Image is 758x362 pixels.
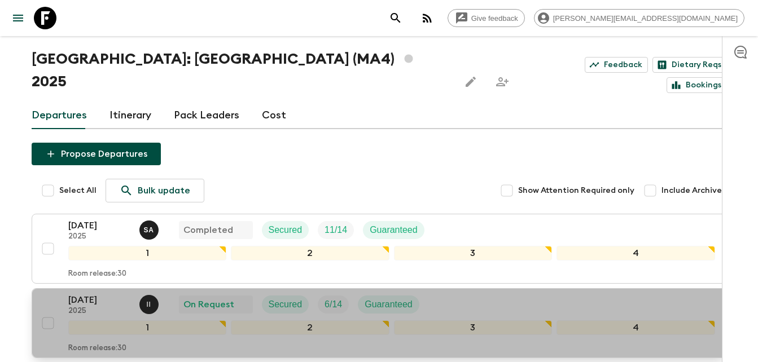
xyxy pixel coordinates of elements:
[262,102,286,129] a: Cost
[68,219,130,232] p: [DATE]
[384,7,407,29] button: search adventures
[547,14,744,23] span: [PERSON_NAME][EMAIL_ADDRESS][DOMAIN_NAME]
[183,223,233,237] p: Completed
[109,102,151,129] a: Itinerary
[68,232,130,241] p: 2025
[325,298,342,311] p: 6 / 14
[269,223,303,237] p: Secured
[68,293,130,307] p: [DATE]
[652,57,727,73] a: Dietary Reqs
[667,77,727,93] a: Bookings
[231,320,389,335] div: 2
[32,102,87,129] a: Departures
[459,70,482,93] button: Edit this itinerary
[59,185,97,196] span: Select All
[139,224,161,233] span: Samir Achahri
[491,70,514,93] span: Share this itinerary
[534,9,744,27] div: [PERSON_NAME][EMAIL_ADDRESS][DOMAIN_NAME]
[518,185,634,196] span: Show Attention Required only
[370,223,418,237] p: Guaranteed
[68,320,227,335] div: 1
[7,7,29,29] button: menu
[147,300,151,309] p: I I
[138,184,190,197] p: Bulk update
[183,298,234,311] p: On Request
[68,246,227,261] div: 1
[262,221,309,239] div: Secured
[557,320,715,335] div: 4
[365,298,413,311] p: Guaranteed
[68,307,130,316] p: 2025
[231,246,389,261] div: 2
[68,270,126,279] p: Room release: 30
[448,9,525,27] a: Give feedback
[32,143,161,165] button: Propose Departures
[585,57,648,73] a: Feedback
[394,320,553,335] div: 3
[32,288,727,358] button: [DATE]2025Ismail IngriouiOn RequestSecuredTrip FillGuaranteed1234Room release:30
[68,344,126,353] p: Room release: 30
[139,298,161,307] span: Ismail Ingrioui
[262,295,309,314] div: Secured
[318,221,354,239] div: Trip Fill
[32,214,727,284] button: [DATE]2025Samir AchahriCompletedSecuredTrip FillGuaranteed1234Room release:30
[174,102,239,129] a: Pack Leaders
[106,179,204,202] a: Bulk update
[269,298,303,311] p: Secured
[318,295,349,314] div: Trip Fill
[661,185,727,196] span: Include Archived
[394,246,553,261] div: 3
[325,223,347,237] p: 11 / 14
[557,246,715,261] div: 4
[32,48,450,93] h1: [GEOGRAPHIC_DATA]: [GEOGRAPHIC_DATA] (MA4) 2025
[139,295,161,314] button: II
[465,14,524,23] span: Give feedback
